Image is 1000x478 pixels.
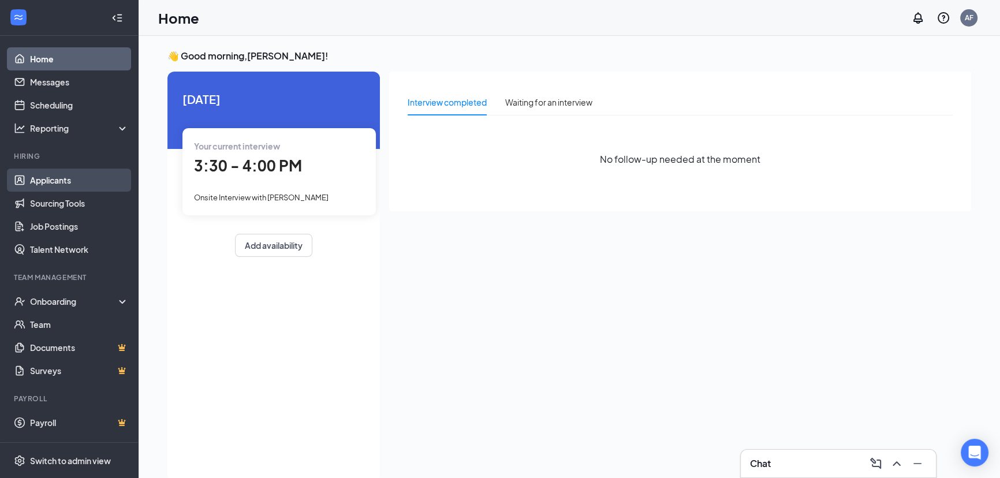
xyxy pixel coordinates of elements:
[30,313,129,336] a: Team
[30,169,129,192] a: Applicants
[194,193,329,202] span: Onsite Interview with [PERSON_NAME]
[887,454,906,473] button: ChevronUp
[867,454,885,473] button: ComposeMessage
[194,156,302,175] span: 3:30 - 4:00 PM
[936,11,950,25] svg: QuestionInfo
[30,122,129,134] div: Reporting
[30,47,129,70] a: Home
[30,192,129,215] a: Sourcing Tools
[890,457,904,470] svg: ChevronUp
[869,457,883,470] svg: ComposeMessage
[30,215,129,238] a: Job Postings
[600,152,760,166] span: No follow-up needed at the moment
[961,439,988,466] div: Open Intercom Messenger
[13,12,24,23] svg: WorkstreamLogo
[750,457,771,470] h3: Chat
[408,96,487,109] div: Interview completed
[30,70,129,94] a: Messages
[911,11,925,25] svg: Notifications
[14,122,25,134] svg: Analysis
[158,8,199,28] h1: Home
[30,238,129,261] a: Talent Network
[911,457,924,470] svg: Minimize
[908,454,927,473] button: Minimize
[30,359,129,382] a: SurveysCrown
[14,394,126,404] div: Payroll
[30,336,129,359] a: DocumentsCrown
[30,94,129,117] a: Scheduling
[30,455,111,466] div: Switch to admin view
[30,411,129,434] a: PayrollCrown
[14,151,126,161] div: Hiring
[182,90,365,108] span: [DATE]
[965,13,973,23] div: AF
[14,296,25,307] svg: UserCheck
[30,296,119,307] div: Onboarding
[194,141,280,151] span: Your current interview
[14,272,126,282] div: Team Management
[167,50,971,62] h3: 👋 Good morning, [PERSON_NAME] !
[111,12,123,24] svg: Collapse
[14,455,25,466] svg: Settings
[505,96,592,109] div: Waiting for an interview
[235,234,312,257] button: Add availability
